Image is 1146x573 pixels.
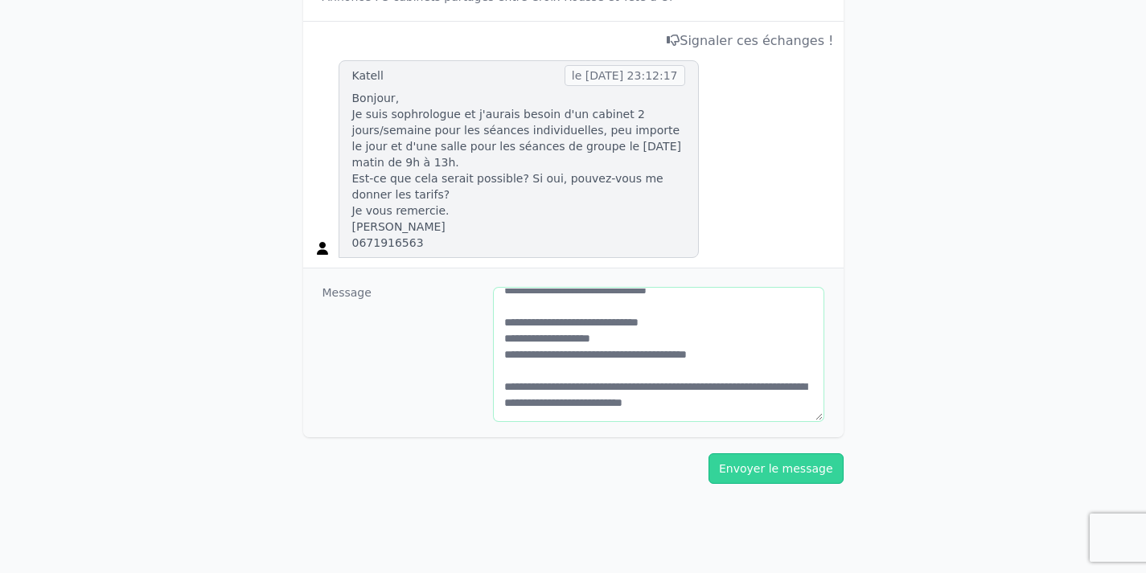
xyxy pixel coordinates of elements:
div: Signaler ces échanges ! [313,31,834,51]
button: Envoyer le message [709,453,844,484]
span: le [DATE] 23:12:17 [565,65,685,86]
p: Bonjour, Je suis sophrologue et j'aurais besoin d'un cabinet 2 jours/semaine pour les séances ind... [352,90,685,251]
div: Katell [352,68,384,84]
dt: Message [322,284,481,421]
